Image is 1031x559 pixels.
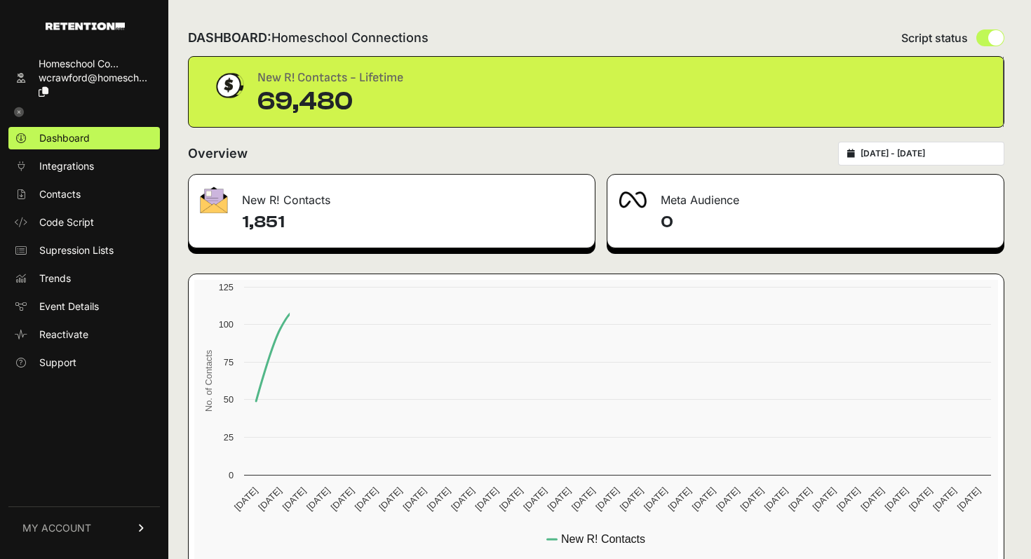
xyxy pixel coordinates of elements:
a: Support [8,351,160,374]
text: [DATE] [232,485,260,513]
text: [DATE] [883,485,910,513]
text: [DATE] [835,485,862,513]
text: [DATE] [931,485,958,513]
text: [DATE] [256,485,283,513]
a: Event Details [8,295,160,318]
span: Supression Lists [39,243,114,257]
span: Dashboard [39,131,90,145]
a: Contacts [8,183,160,206]
div: New R! Contacts - Lifetime [257,68,403,88]
text: [DATE] [762,485,790,513]
text: [DATE] [955,485,983,513]
a: Supression Lists [8,239,160,262]
text: [DATE] [570,485,597,513]
text: 125 [219,282,234,292]
a: MY ACCOUNT [8,506,160,549]
text: New R! Contacts [561,533,645,545]
span: Contacts [39,187,81,201]
text: [DATE] [642,485,669,513]
span: Script status [901,29,968,46]
text: [DATE] [811,485,838,513]
a: Homeschool Co... wcrawford@homesch... [8,53,160,103]
span: Event Details [39,299,99,314]
text: No. of Contacts [203,350,214,412]
text: 50 [224,394,234,405]
text: [DATE] [786,485,814,513]
text: [DATE] [353,485,380,513]
span: Code Script [39,215,94,229]
img: dollar-coin-05c43ed7efb7bc0c12610022525b4bbbb207c7efeef5aecc26f025e68dcafac9.png [211,68,246,103]
text: [DATE] [281,485,308,513]
text: 0 [229,470,234,480]
text: [DATE] [328,485,356,513]
text: [DATE] [714,485,741,513]
text: [DATE] [666,485,693,513]
a: Dashboard [8,127,160,149]
text: [DATE] [449,485,476,513]
span: Trends [39,271,71,285]
div: Homeschool Co... [39,57,154,71]
div: 69,480 [257,88,403,116]
h4: 0 [661,211,992,234]
a: Code Script [8,211,160,234]
h2: Overview [188,144,248,163]
div: New R! Contacts [189,175,595,217]
img: Retention.com [46,22,125,30]
img: fa-meta-2f981b61bb99beabf952f7030308934f19ce035c18b003e963880cc3fabeebb7.png [619,191,647,208]
h4: 1,851 [242,211,584,234]
a: Trends [8,267,160,290]
text: [DATE] [738,485,765,513]
span: MY ACCOUNT [22,521,91,535]
img: fa-envelope-19ae18322b30453b285274b1b8af3d052b27d846a4fbe8435d1a52b978f639a2.png [200,187,228,213]
text: [DATE] [521,485,548,513]
span: Integrations [39,159,94,173]
text: [DATE] [401,485,429,513]
text: 75 [224,357,234,368]
text: [DATE] [690,485,717,513]
span: Homeschool Connections [271,30,429,45]
text: [DATE] [907,485,934,513]
text: [DATE] [473,485,501,513]
h2: DASHBOARD: [188,28,429,48]
text: [DATE] [593,485,621,513]
a: Integrations [8,155,160,177]
span: Support [39,356,76,370]
div: Meta Audience [607,175,1004,217]
text: [DATE] [858,485,886,513]
span: Reactivate [39,328,88,342]
a: Reactivate [8,323,160,346]
text: [DATE] [618,485,645,513]
text: 100 [219,319,234,330]
text: [DATE] [377,485,404,513]
span: wcrawford@homesch... [39,72,147,83]
text: [DATE] [304,485,332,513]
text: [DATE] [425,485,452,513]
text: 25 [224,432,234,443]
text: [DATE] [546,485,573,513]
text: [DATE] [497,485,525,513]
